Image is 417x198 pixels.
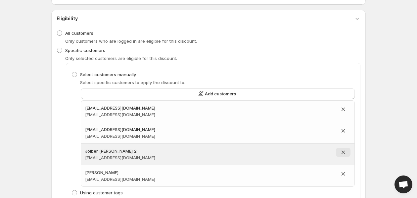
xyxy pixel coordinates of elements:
h3: Eligibility [57,15,78,22]
span: Add customers [205,90,236,97]
div: Open chat [394,175,412,193]
button: Add customers [81,88,355,99]
span: Select customers manually [80,72,136,77]
h3: [EMAIL_ADDRESS][DOMAIN_NAME] [85,154,336,161]
h3: [EMAIL_ADDRESS][DOMAIN_NAME] [85,105,336,111]
span: Specific customers [65,48,105,53]
span: Only customers who are logged in are eligible for this discount. [65,38,197,44]
span: All customers [65,30,93,36]
span: Select specific customers to apply the discount to. [80,80,185,85]
h3: [EMAIL_ADDRESS][DOMAIN_NAME] [85,133,336,139]
h3: [PERSON_NAME] [85,169,336,176]
h3: [EMAIL_ADDRESS][DOMAIN_NAME] [85,126,336,133]
span: Using customer tags [80,190,123,195]
span: Only selected customers are eligible for this discount. [65,56,177,61]
h3: [EMAIL_ADDRESS][DOMAIN_NAME] [85,111,336,118]
h3: [EMAIL_ADDRESS][DOMAIN_NAME] [85,176,336,182]
h3: Joiber [PERSON_NAME] 2 [85,148,336,154]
